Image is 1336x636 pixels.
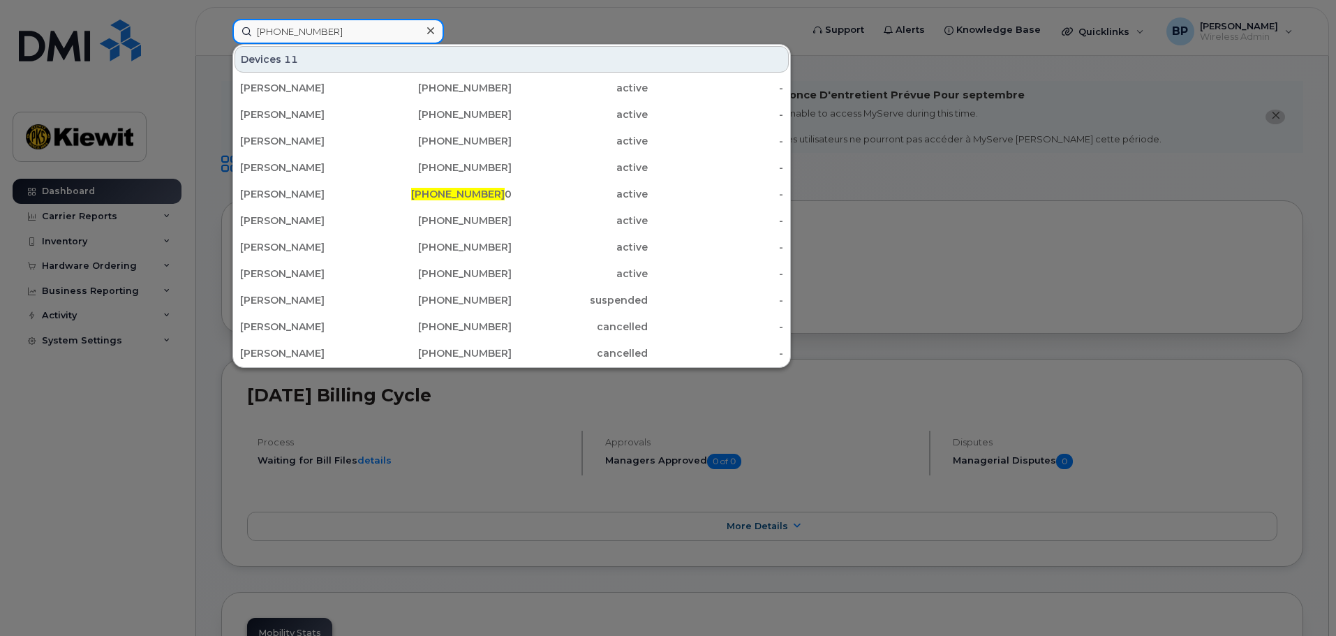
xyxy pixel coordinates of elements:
[376,346,512,360] div: [PHONE_NUMBER]
[376,108,512,121] div: [PHONE_NUMBER]
[235,341,789,366] a: [PERSON_NAME][PHONE_NUMBER]cancelled-
[512,187,648,201] div: active
[512,108,648,121] div: active
[235,288,789,313] a: [PERSON_NAME][PHONE_NUMBER]suspended-
[376,81,512,95] div: [PHONE_NUMBER]
[235,208,789,233] a: [PERSON_NAME][PHONE_NUMBER]active-
[240,240,376,254] div: [PERSON_NAME]
[235,182,789,207] a: [PERSON_NAME][PHONE_NUMBER]0active-
[240,81,376,95] div: [PERSON_NAME]
[648,214,784,228] div: -
[235,235,789,260] a: [PERSON_NAME][PHONE_NUMBER]active-
[512,81,648,95] div: active
[240,161,376,175] div: [PERSON_NAME]
[376,214,512,228] div: [PHONE_NUMBER]
[235,155,789,180] a: [PERSON_NAME][PHONE_NUMBER]active-
[235,314,789,339] a: [PERSON_NAME][PHONE_NUMBER]cancelled-
[512,320,648,334] div: cancelled
[648,108,784,121] div: -
[240,346,376,360] div: [PERSON_NAME]
[648,187,784,201] div: -
[512,293,648,307] div: suspended
[648,320,784,334] div: -
[512,134,648,148] div: active
[240,108,376,121] div: [PERSON_NAME]
[376,240,512,254] div: [PHONE_NUMBER]
[512,161,648,175] div: active
[512,214,648,228] div: active
[512,240,648,254] div: active
[235,102,789,127] a: [PERSON_NAME][PHONE_NUMBER]active-
[284,52,298,66] span: 11
[411,188,505,200] span: [PHONE_NUMBER]
[1275,575,1326,626] iframe: Messenger Launcher
[376,161,512,175] div: [PHONE_NUMBER]
[376,134,512,148] div: [PHONE_NUMBER]
[376,187,512,201] div: 0
[235,261,789,286] a: [PERSON_NAME][PHONE_NUMBER]active-
[648,240,784,254] div: -
[376,267,512,281] div: [PHONE_NUMBER]
[648,81,784,95] div: -
[235,46,789,73] div: Devices
[240,320,376,334] div: [PERSON_NAME]
[512,267,648,281] div: active
[376,293,512,307] div: [PHONE_NUMBER]
[648,346,784,360] div: -
[240,267,376,281] div: [PERSON_NAME]
[648,267,784,281] div: -
[648,293,784,307] div: -
[648,134,784,148] div: -
[240,187,376,201] div: [PERSON_NAME]
[512,346,648,360] div: cancelled
[240,293,376,307] div: [PERSON_NAME]
[240,134,376,148] div: [PERSON_NAME]
[235,128,789,154] a: [PERSON_NAME][PHONE_NUMBER]active-
[235,75,789,101] a: [PERSON_NAME][PHONE_NUMBER]active-
[376,320,512,334] div: [PHONE_NUMBER]
[240,214,376,228] div: [PERSON_NAME]
[648,161,784,175] div: -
